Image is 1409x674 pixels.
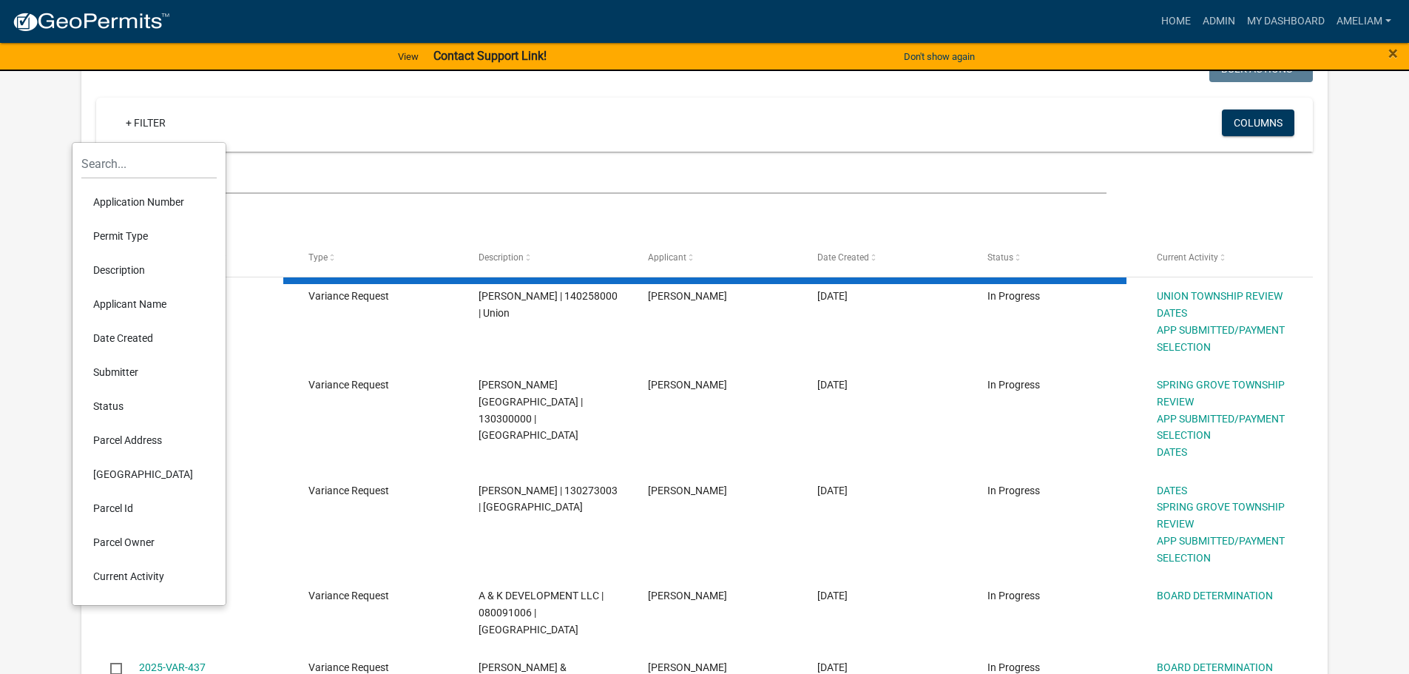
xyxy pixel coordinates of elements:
[1157,535,1285,564] a: APP SUBMITTED/PAYMENT SELECTION
[308,485,389,496] span: Variance Request
[648,252,686,263] span: Applicant
[1197,7,1241,36] a: Admin
[987,590,1040,601] span: In Progress
[817,252,869,263] span: Date Created
[648,661,727,673] span: Adam Steele
[114,109,178,136] a: + Filter
[1157,485,1187,496] a: DATES
[1157,661,1273,673] a: BOARD DETERMINATION
[139,661,206,673] a: 2025-VAR-437
[648,290,727,302] span: Brian Tostenson
[81,219,217,253] li: Permit Type
[898,44,981,69] button: Don't show again
[81,525,217,559] li: Parcel Owner
[1155,7,1197,36] a: Home
[987,290,1040,302] span: In Progress
[817,661,848,673] span: 08/12/2025
[987,661,1040,673] span: In Progress
[1241,7,1331,36] a: My Dashboard
[81,149,217,179] input: Search...
[308,290,389,302] span: Variance Request
[1157,446,1187,458] a: DATES
[817,590,848,601] span: 09/02/2025
[81,185,217,219] li: Application Number
[81,253,217,287] li: Description
[648,379,727,391] span: Michelle Burt
[803,240,973,276] datatable-header-cell: Date Created
[81,355,217,389] li: Submitter
[1143,240,1312,276] datatable-header-cell: Current Activity
[479,290,618,319] span: TOSTENSON,BRIAN M | 140258000 | Union
[81,457,217,491] li: [GEOGRAPHIC_DATA]
[1388,44,1398,62] button: Close
[294,240,464,276] datatable-header-cell: Type
[81,287,217,321] li: Applicant Name
[392,44,425,69] a: View
[1157,590,1273,601] a: BOARD DETERMINATION
[308,590,389,601] span: Variance Request
[973,240,1143,276] datatable-header-cell: Status
[81,321,217,355] li: Date Created
[987,252,1013,263] span: Status
[308,252,328,263] span: Type
[817,379,848,391] span: 09/11/2025
[81,389,217,423] li: Status
[81,423,217,457] li: Parcel Address
[1331,7,1397,36] a: AmeliaM
[96,164,1106,194] input: Search for applications
[479,252,524,263] span: Description
[987,485,1040,496] span: In Progress
[1157,501,1285,530] a: SPRING GROVE TOWNSHIP REVIEW
[433,49,547,63] strong: Contact Support Link!
[308,661,389,673] span: Variance Request
[1157,307,1187,319] a: DATES
[1157,252,1218,263] span: Current Activity
[817,485,848,496] span: 09/05/2025
[1157,324,1285,353] a: APP SUBMITTED/PAYMENT SELECTION
[987,379,1040,391] span: In Progress
[1157,290,1283,302] a: UNION TOWNSHIP REVIEW
[648,485,727,496] span: Michelle Burt
[479,379,583,441] span: Miller, Leon | 130300000 | Spring Grove
[479,485,618,513] span: TROYER, ELI | 130273003 | Spring Grove
[81,559,217,593] li: Current Activity
[1157,379,1285,408] a: SPRING GROVE TOWNSHIP REVIEW
[1222,109,1294,136] button: Columns
[1157,413,1285,442] a: APP SUBMITTED/PAYMENT SELECTION
[1388,43,1398,64] span: ×
[648,590,727,601] span: Olivia Lamke
[634,240,803,276] datatable-header-cell: Applicant
[81,491,217,525] li: Parcel Id
[479,590,604,636] span: A & K DEVELOPMENT LLC | 080091006 | La Crescent
[308,379,389,391] span: Variance Request
[817,290,848,302] span: 09/17/2025
[464,240,633,276] datatable-header-cell: Description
